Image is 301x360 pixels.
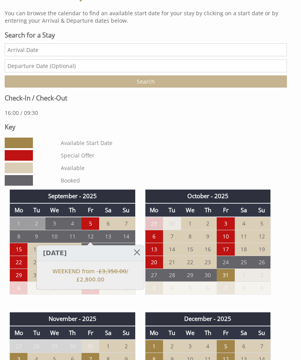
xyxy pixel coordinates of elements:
td: 21 [117,243,135,256]
th: Su [253,203,271,217]
td: 1 [10,217,28,230]
td: 1 [99,340,117,353]
td: 2 [117,340,135,353]
th: Th [63,326,82,340]
th: Sa [235,326,253,340]
dd: Special Offer [59,150,285,161]
th: Mo [10,203,28,217]
td: 30 [163,217,181,230]
td: 12 [253,230,271,243]
td: 2 [199,217,217,230]
input: Arrival Date [5,43,287,56]
td: 1 [181,217,199,230]
td: 5 [181,282,199,295]
td: 10 [217,230,235,243]
th: Su [117,326,135,340]
th: Th [199,203,217,217]
th: Tu [27,203,45,217]
th: Sa [99,203,117,217]
td: 5 [217,340,235,353]
input: Departure Date (Optional) [5,59,287,72]
td: 30 [63,340,82,353]
td: 7 [163,230,181,243]
td: 3 [217,217,235,230]
td: 24 [217,256,235,269]
td: 26 [253,256,271,269]
td: 9 [253,282,271,295]
td: 2 [253,269,271,282]
td: 23 [199,256,217,269]
th: Tu [163,326,181,340]
td: 14 [163,243,181,256]
th: December - 2025 [145,312,271,326]
td: 4 [63,217,82,230]
td: 9 [199,230,217,243]
h3: Search for a Stay [5,31,287,39]
td: 2 [163,340,181,353]
td: 31 [217,269,235,282]
th: Mo [145,203,163,217]
td: 11 [63,230,82,243]
th: October - 2025 [145,190,271,203]
td: 6 [10,282,28,295]
td: 4 [199,340,217,353]
td: 3 [181,340,199,353]
th: We [181,326,199,340]
td: 20 [99,243,117,256]
td: 17 [45,243,63,256]
td: 19 [82,243,100,256]
td: 8 [10,230,28,243]
td: 7 [217,282,235,295]
h3: [DATE] [37,245,144,261]
th: Fr [82,326,100,340]
td: 25 [235,256,253,269]
td: 27 [145,269,163,282]
td: 22 [181,256,199,269]
td: 8 [181,230,199,243]
td: 8 [235,282,253,295]
th: We [45,326,63,340]
td: 30 [27,269,45,282]
dd: Booked [59,175,285,186]
td: 2 [27,217,45,230]
strike: £3,350.00 [98,268,126,274]
td: 4 [163,282,181,295]
td: 1 [235,269,253,282]
td: 29 [145,217,163,230]
td: 12 [82,230,100,243]
th: Mo [10,326,28,340]
p: You can browse the calendar to find an available start date for your stay by clicking on a start ... [5,9,287,24]
td: 29 [45,340,63,353]
td: 5 [253,217,271,230]
p: 16:00 / 09:30 [5,109,287,116]
td: 14 [117,230,135,243]
th: Fr [217,203,235,217]
th: Tu [27,326,45,340]
td: 6 [145,230,163,243]
td: 19 [253,243,271,256]
td: 7 [27,282,45,295]
th: Th [199,326,217,340]
dd: Available [59,163,285,173]
td: 28 [27,340,45,353]
th: We [45,203,63,217]
td: 7 [253,340,271,353]
th: Tu [163,203,181,217]
td: 22 [10,256,28,269]
th: Fr [217,326,235,340]
td: 6 [99,217,117,230]
td: 3 [45,217,63,230]
th: Su [253,326,271,340]
td: 28 [163,269,181,282]
th: Sa [235,203,253,217]
td: 21 [163,256,181,269]
td: 11 [235,230,253,243]
td: 30 [199,269,217,282]
td: 13 [145,243,163,256]
td: 13 [99,230,117,243]
th: November - 2025 [10,312,136,326]
td: 29 [10,269,28,282]
td: 1 [145,340,163,353]
th: September - 2025 [10,190,136,203]
td: 16 [27,243,45,256]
